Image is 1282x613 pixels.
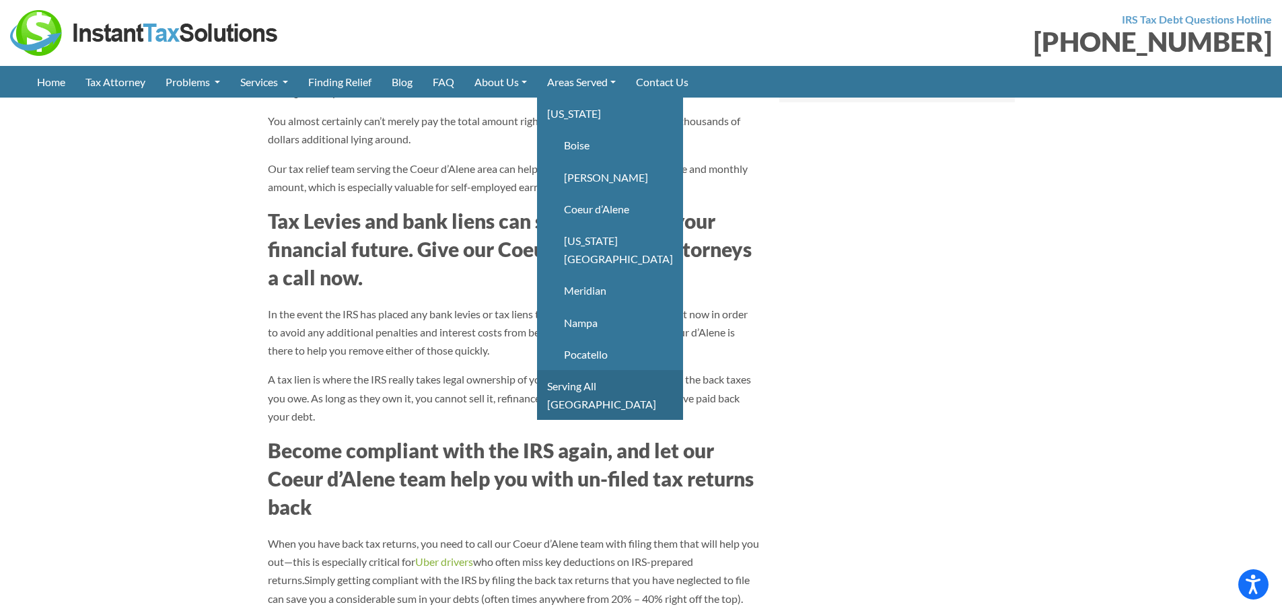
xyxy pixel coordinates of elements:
[1122,13,1272,26] strong: IRS Tax Debt Questions Hotline
[268,207,759,291] h3: Tax Levies and bank liens can seriously harm your financial future. Give our Coeur d’Alene tax at...
[268,305,759,360] p: In the event the IRS has placed any bank levies or tax liens the best thing you might do is act n...
[298,66,382,98] a: Finding Relief
[27,66,75,98] a: Home
[537,370,683,420] a: Serving All [GEOGRAPHIC_DATA]
[537,193,683,225] a: Coeur d’Alene
[382,66,423,98] a: Blog
[537,161,683,193] a: [PERSON_NAME]
[268,162,748,193] span: Our tax relief team serving the Coeur d’Alene area can help you to get the best possible rate and...
[10,25,279,38] a: Instant Tax Solutions Logo
[651,28,1273,55] div: [PHONE_NUMBER]
[230,66,298,98] a: Services
[268,49,740,98] span: In case you are unable to pay back your complete tax debt all in a single chunk—something common ...
[423,66,464,98] a: FAQ
[268,112,759,148] p: You almost certainly can’t merely pay the total amount right away unless you have tens of thousan...
[10,10,279,56] img: Instant Tax Solutions Logo
[415,555,473,568] a: Uber drivers
[268,436,759,521] h3: Become compliant with the IRS again, and let our Coeur d’Alene team help you with un-filed tax re...
[537,225,683,275] a: [US_STATE][GEOGRAPHIC_DATA]
[268,534,759,608] p: Simply getting compliant with the IRS by filing the back tax returns that you have neglected to f...
[537,129,683,161] a: Boise
[464,66,537,98] a: About Us
[75,66,155,98] a: Tax Attorney
[626,66,699,98] a: Contact Us
[537,338,683,370] a: Pocatello
[268,370,759,425] p: A tax lien is where the IRS really takes legal ownership of your house and property to cover the ...
[155,66,230,98] a: Problems
[537,66,626,98] a: Areas Served
[537,98,683,129] a: [US_STATE]
[537,307,683,338] a: Nampa
[537,275,683,306] a: Meridian
[268,537,759,586] span: When you have back tax returns, you need to call our Coeur d’Alene team with filing them that wil...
